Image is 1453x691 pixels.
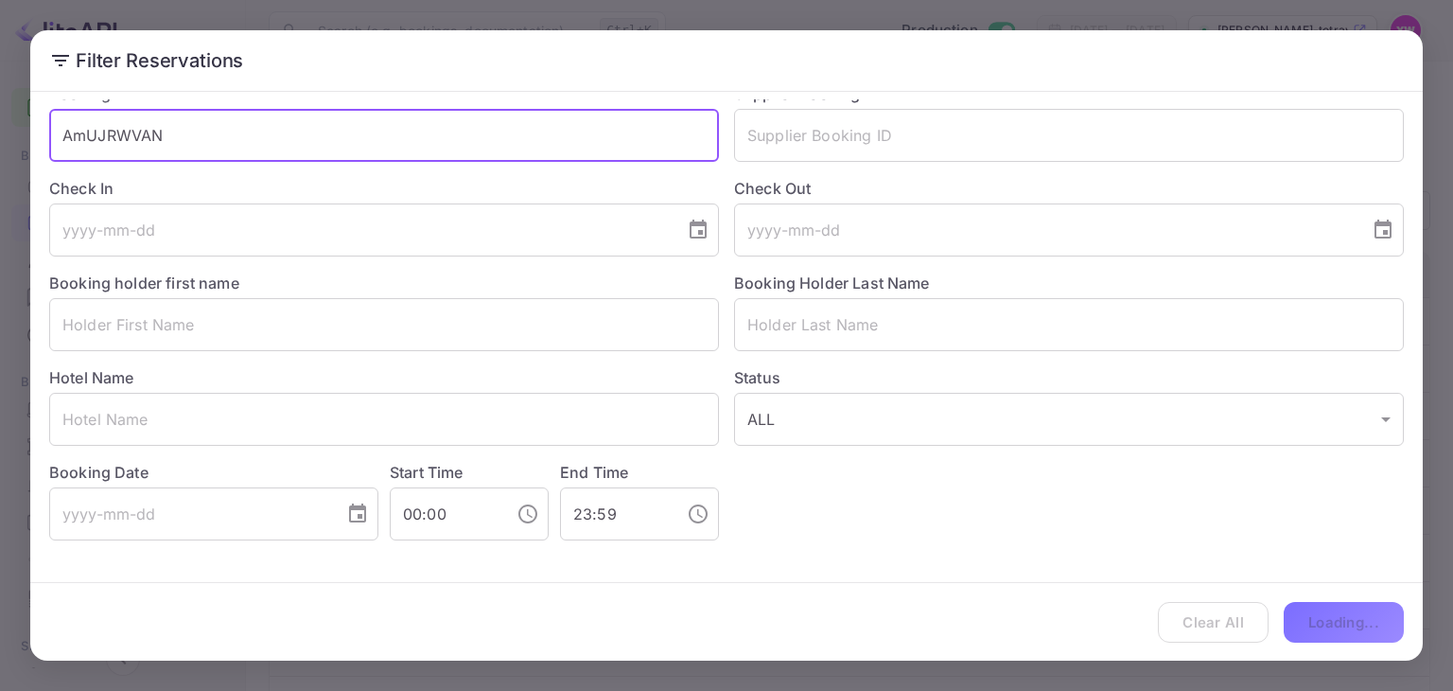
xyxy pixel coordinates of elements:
input: yyyy-mm-dd [734,204,1357,257]
input: yyyy-mm-dd [49,204,672,257]
button: Choose date [339,495,376,533]
input: hh:mm [560,487,672,540]
input: Supplier Booking ID [734,109,1404,162]
button: Choose time, selected time is 12:00 AM [509,495,547,533]
h2: Filter Reservations [30,30,1423,91]
label: Booking Date [49,461,378,484]
input: Booking ID [49,109,719,162]
input: hh:mm [390,487,501,540]
label: Booking holder first name [49,274,239,292]
input: Holder First Name [49,298,719,351]
button: Choose date [679,211,717,249]
label: Hotel Name [49,368,134,387]
label: Booking Holder Last Name [734,274,930,292]
div: ALL [734,393,1404,446]
input: Holder Last Name [734,298,1404,351]
label: Check Out [734,177,1404,200]
label: End Time [560,463,628,482]
button: Choose date [1364,211,1402,249]
label: Status [734,366,1404,389]
input: Hotel Name [49,393,719,446]
label: Check In [49,177,719,200]
input: yyyy-mm-dd [49,487,331,540]
button: Choose time, selected time is 11:59 PM [679,495,717,533]
label: Start Time [390,463,464,482]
